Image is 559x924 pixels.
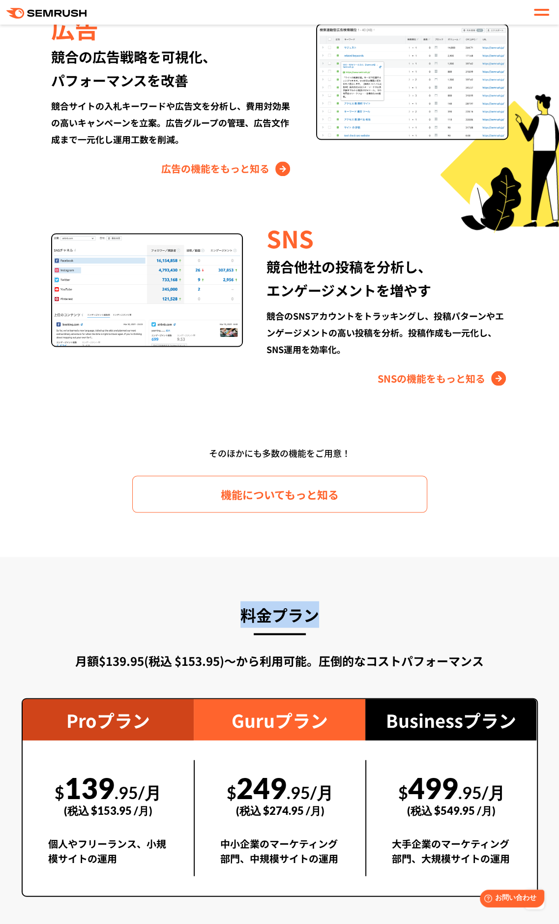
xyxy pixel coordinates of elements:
div: (税込 $274.95 /月) [220,793,340,828]
div: (税込 $153.95 /月) [48,793,169,828]
div: Guruプラン [194,699,365,740]
div: (税込 $549.95 /月) [392,793,511,828]
h3: 料金プラン [22,601,538,627]
div: 競合他社の投稿を分析し、 エンゲージメントを増やす [266,254,508,301]
div: 個人やフリーランス、小規模サイトの運用 [48,836,169,876]
div: 大手企業のマーケティング部門、大規模サイトの運用 [392,836,511,876]
div: 139 [48,760,169,828]
div: 競合の広告戦略を可視化、 パフォーマンスを改善 [51,45,293,92]
iframe: Help widget launcher [471,886,548,913]
div: 249 [220,760,340,828]
div: 競合サイトの入札キーワードや広告文を分析し、費用対効果の高いキャンペーンを立案。広告グループの管理、広告文作成まで一元化し運用工数を削減。 [51,97,293,148]
span: .95/月 [458,782,505,802]
div: 広告 [51,11,293,45]
a: 広告の機能をもっと知る [161,161,293,177]
div: Proプラン [23,699,194,740]
div: 中小企業のマーケティング部門、中規模サイトの運用 [220,836,340,876]
div: 499 [392,760,511,828]
span: $ [55,782,64,802]
span: .95/月 [287,782,333,802]
div: SNS [266,221,508,254]
a: SNSの機能をもっと知る [378,370,508,386]
span: .95/月 [115,782,161,802]
div: 競合のSNSアカウントをトラッキングし、投稿パターンやエンゲージメントの高い投稿を分析。投稿作成も一元化し、SNS運用を効率化。 [266,307,508,357]
div: そのほかにも多数の機能をご用意！ [24,444,535,462]
a: 機能についてもっと知る [132,476,427,512]
span: $ [398,782,408,802]
div: 月額$139.95(税込 $153.95)〜から利用可能。圧倒的なコストパフォーマンス [22,652,538,669]
div: Businessプラン [365,699,537,740]
span: 機能についてもっと知る [221,485,339,503]
span: $ [227,782,236,802]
